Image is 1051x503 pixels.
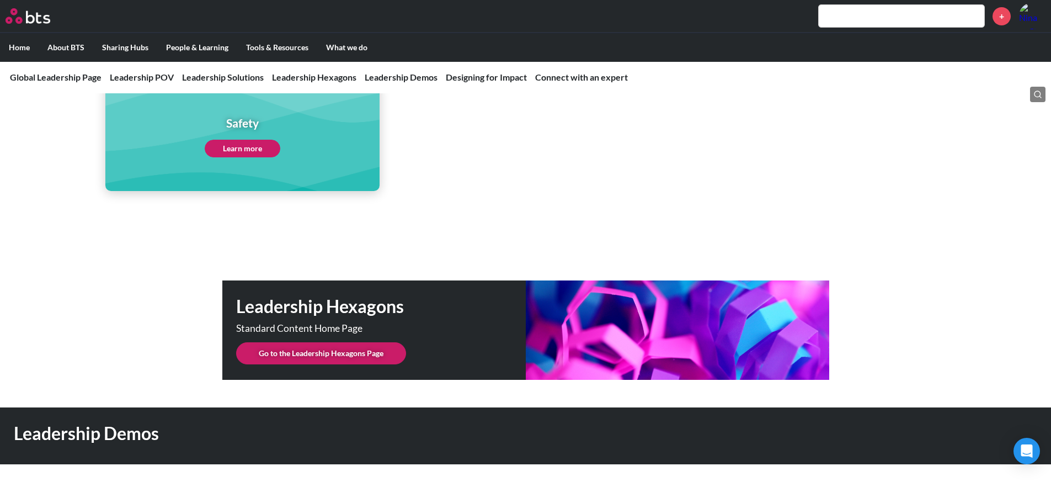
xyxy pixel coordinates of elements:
h1: Safety [205,115,280,131]
img: BTS Logo [6,8,50,24]
a: Global Leadership Page [10,72,102,82]
label: What we do [317,33,376,62]
label: Sharing Hubs [93,33,157,62]
a: Profile [1019,3,1045,29]
a: + [993,7,1011,25]
a: Connect with an expert [535,72,628,82]
a: Leadership Hexagons [272,72,356,82]
h1: Leadership Demos [14,421,730,446]
p: Standard Content Home Page [236,324,468,333]
a: Designing for Impact [446,72,527,82]
a: Go home [6,8,71,24]
label: About BTS [39,33,93,62]
h1: Leadership Hexagons [236,294,526,319]
a: Leadership POV [110,72,174,82]
a: Leadership Solutions [182,72,264,82]
a: Go to the Leadership Hexagons Page [236,342,406,364]
a: Learn more [205,140,280,157]
label: Tools & Resources [237,33,317,62]
a: Leadership Demos [365,72,438,82]
label: People & Learning [157,33,237,62]
img: Nina Pagon [1019,3,1045,29]
div: Open Intercom Messenger [1013,438,1040,464]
